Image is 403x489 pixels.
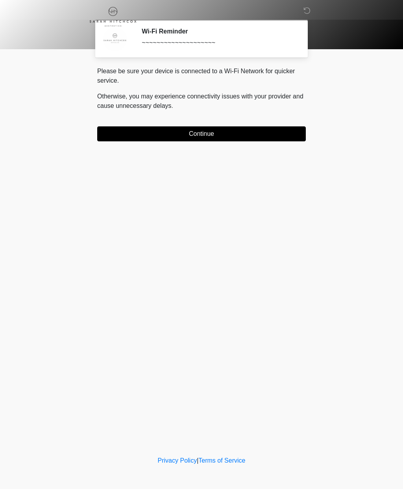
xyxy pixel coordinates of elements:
p: Please be sure your device is connected to a Wi-Fi Network for quicker service. [97,67,306,85]
a: Privacy Policy [158,457,197,464]
img: Sarah Hitchcox Aesthetics Logo [89,6,137,27]
img: Agent Avatar [103,28,127,51]
a: Terms of Service [198,457,245,464]
div: ~~~~~~~~~~~~~~~~~~~~ [142,38,294,48]
span: . [172,102,173,109]
button: Continue [97,126,306,141]
a: | [197,457,198,464]
p: Otherwise, you may experience connectivity issues with your provider and cause unnecessary delays [97,92,306,111]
